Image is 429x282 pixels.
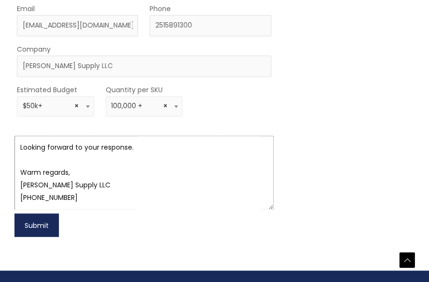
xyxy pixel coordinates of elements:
label: Quantity per SKU [106,84,163,96]
input: Enter Your Phone Number [150,15,271,36]
input: Company Name [17,56,271,77]
input: Enter Your Email [17,15,138,36]
button: Submit [14,213,59,237]
span: 100,000 + [111,101,177,111]
label: Company [17,43,51,56]
span: Remove all items [74,101,79,111]
span: 100,000 + [106,96,183,116]
span: $50k+ [17,96,94,116]
label: Phone [150,2,171,15]
label: Estimated Budget [17,84,77,96]
label: Email [17,2,35,15]
span: $50k+ [23,101,89,111]
span: Remove all items [163,101,167,111]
